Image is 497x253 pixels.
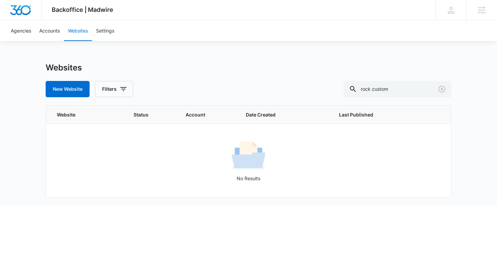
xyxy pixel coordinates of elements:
[344,81,451,97] input: Search
[246,111,313,118] span: Date Created
[134,111,169,118] span: Status
[232,139,265,173] img: No Results
[92,20,118,41] a: Settings
[95,81,133,97] button: Filters
[186,111,230,118] span: Account
[46,63,82,73] h1: Websites
[46,81,90,97] button: New Website
[52,6,113,13] span: Backoffice | Madwire
[7,20,35,41] a: Agencies
[339,111,414,118] span: Last Published
[46,175,451,182] p: No Results
[35,20,64,41] a: Accounts
[64,20,92,41] a: Websites
[57,111,108,118] span: Website
[436,84,447,94] button: Clear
